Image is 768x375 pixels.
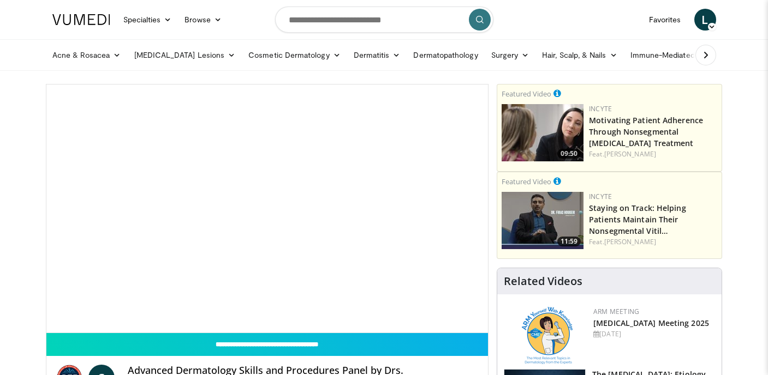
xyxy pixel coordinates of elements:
video-js: Video Player [46,84,489,333]
img: 39505ded-af48-40a4-bb84-dee7792dcfd5.png.150x105_q85_crop-smart_upscale.jpg [502,104,584,161]
a: [MEDICAL_DATA] Meeting 2025 [593,318,709,328]
a: Immune-Mediated [624,44,712,66]
a: 11:59 [502,192,584,249]
div: Feat. [589,149,717,159]
small: Featured Video [502,177,551,186]
a: 09:50 [502,104,584,161]
a: Incyte [589,192,612,201]
a: Favorites [642,9,688,31]
a: ARM Meeting [593,307,639,316]
a: Dermatopathology [407,44,484,66]
a: Cosmetic Dermatology [242,44,347,66]
img: VuMedi Logo [52,14,110,25]
a: Dermatitis [347,44,407,66]
a: Staying on Track: Helping Patients Maintain Their Nonsegmental Vitil… [589,203,686,236]
a: Incyte [589,104,612,113]
a: [PERSON_NAME] [604,149,656,159]
a: Specialties [117,9,178,31]
span: 09:50 [557,149,581,159]
input: Search topics, interventions [275,7,493,33]
img: 89a28c6a-718a-466f-b4d1-7c1f06d8483b.png.150x105_q85_autocrop_double_scale_upscale_version-0.2.png [522,307,573,364]
small: Featured Video [502,89,551,99]
a: Hair, Scalp, & Nails [535,44,623,66]
a: Surgery [485,44,536,66]
img: fe0751a3-754b-4fa7-bfe3-852521745b57.png.150x105_q85_crop-smart_upscale.jpg [502,192,584,249]
div: Feat. [589,237,717,247]
span: 11:59 [557,237,581,246]
a: Browse [178,9,228,31]
a: [PERSON_NAME] [604,237,656,246]
a: L [694,9,716,31]
h4: Related Videos [504,275,582,288]
a: Motivating Patient Adherence Through Nonsegmental [MEDICAL_DATA] Treatment [589,115,703,148]
div: [DATE] [593,329,713,339]
a: Acne & Rosacea [46,44,128,66]
a: [MEDICAL_DATA] Lesions [128,44,242,66]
